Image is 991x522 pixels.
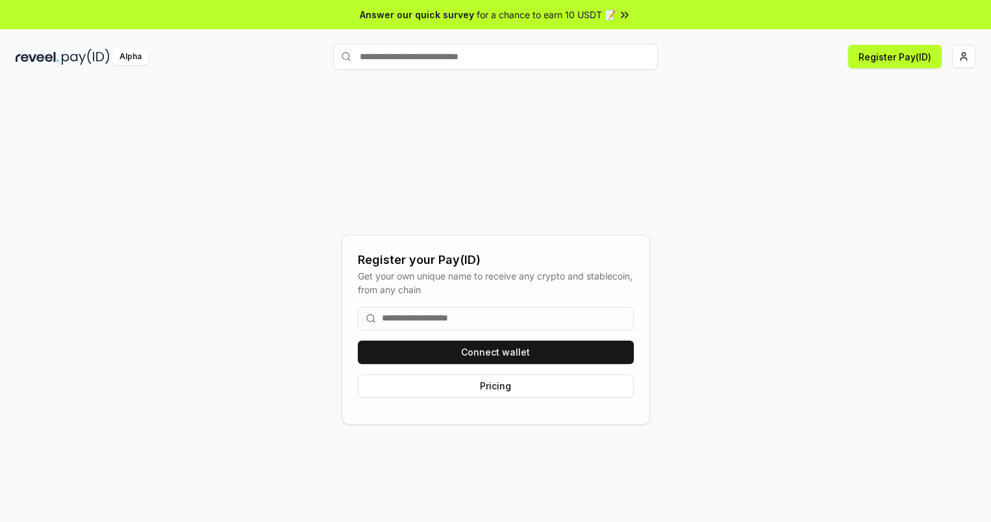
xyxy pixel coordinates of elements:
span: for a chance to earn 10 USDT 📝 [477,8,616,21]
button: Connect wallet [358,341,634,364]
button: Pricing [358,374,634,398]
span: Answer our quick survey [360,8,474,21]
div: Alpha [112,49,149,65]
div: Register your Pay(ID) [358,251,634,269]
img: pay_id [62,49,110,65]
img: reveel_dark [16,49,59,65]
button: Register Pay(ID) [848,45,942,68]
div: Get your own unique name to receive any crypto and stablecoin, from any chain [358,269,634,296]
